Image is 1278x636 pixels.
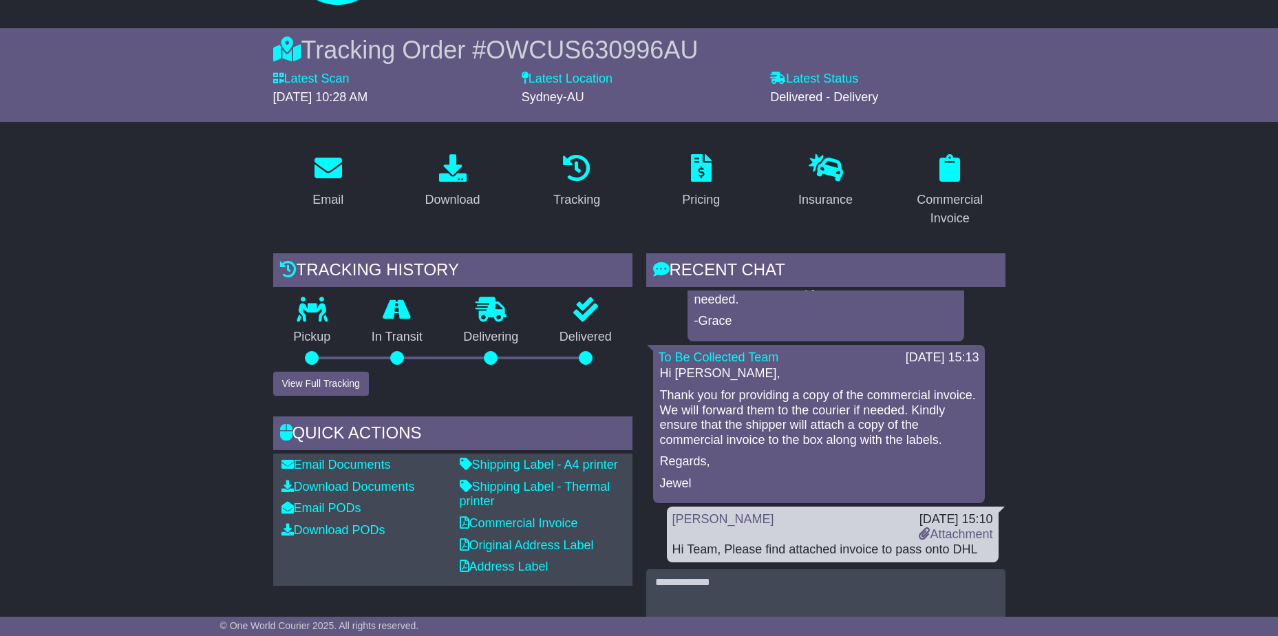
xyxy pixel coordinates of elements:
div: Commercial Invoice [904,191,997,228]
button: View Full Tracking [273,372,369,396]
a: To Be Collected Team [659,350,779,364]
a: Email PODs [281,501,361,515]
span: Delivered - Delivery [770,90,878,104]
a: Commercial Invoice [460,516,578,530]
label: Latest Status [770,72,858,87]
span: © One World Courier 2025. All rights reserved. [220,620,419,631]
div: RECENT CHAT [646,253,1005,290]
p: Thank you for providing a copy of the commercial invoice. We will forward them to the courier if ... [660,388,978,447]
span: [DATE] 10:28 AM [273,90,368,104]
label: Latest Scan [273,72,350,87]
p: We will forward a copy of the Invoice once needed. [694,277,957,307]
a: Address Label [460,560,549,573]
div: Pricing [682,191,720,209]
div: Insurance [798,191,853,209]
p: Hi [PERSON_NAME], [660,366,978,381]
a: Download PODs [281,523,385,537]
a: Commercial Invoice [895,149,1005,233]
div: Tracking [553,191,600,209]
div: Email [312,191,343,209]
p: Pickup [273,330,352,345]
div: Quick Actions [273,416,632,454]
a: Original Address Label [460,538,594,552]
span: OWCUS630996AU [486,36,698,64]
a: Download [416,149,489,214]
div: Hi Team, Please find attached invoice to pass onto DHL [672,542,993,558]
a: Email Documents [281,458,391,471]
a: Download Documents [281,480,415,494]
label: Latest Location [522,72,613,87]
p: In Transit [351,330,443,345]
a: Email [303,149,352,214]
p: Delivered [539,330,632,345]
a: Attachment [919,527,992,541]
a: Tracking [544,149,609,214]
a: Insurance [789,149,862,214]
div: [DATE] 15:13 [906,350,979,365]
div: Tracking history [273,253,632,290]
div: [DATE] 15:10 [919,512,992,527]
p: Delivering [443,330,540,345]
div: Download [425,191,480,209]
a: [PERSON_NAME] [672,512,774,526]
p: Regards, [660,454,978,469]
div: Tracking Order # [273,35,1005,65]
a: Shipping Label - A4 printer [460,458,618,471]
span: Sydney-AU [522,90,584,104]
p: Jewel [660,476,978,491]
a: Pricing [673,149,729,214]
p: -Grace [694,314,957,329]
a: Shipping Label - Thermal printer [460,480,610,509]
